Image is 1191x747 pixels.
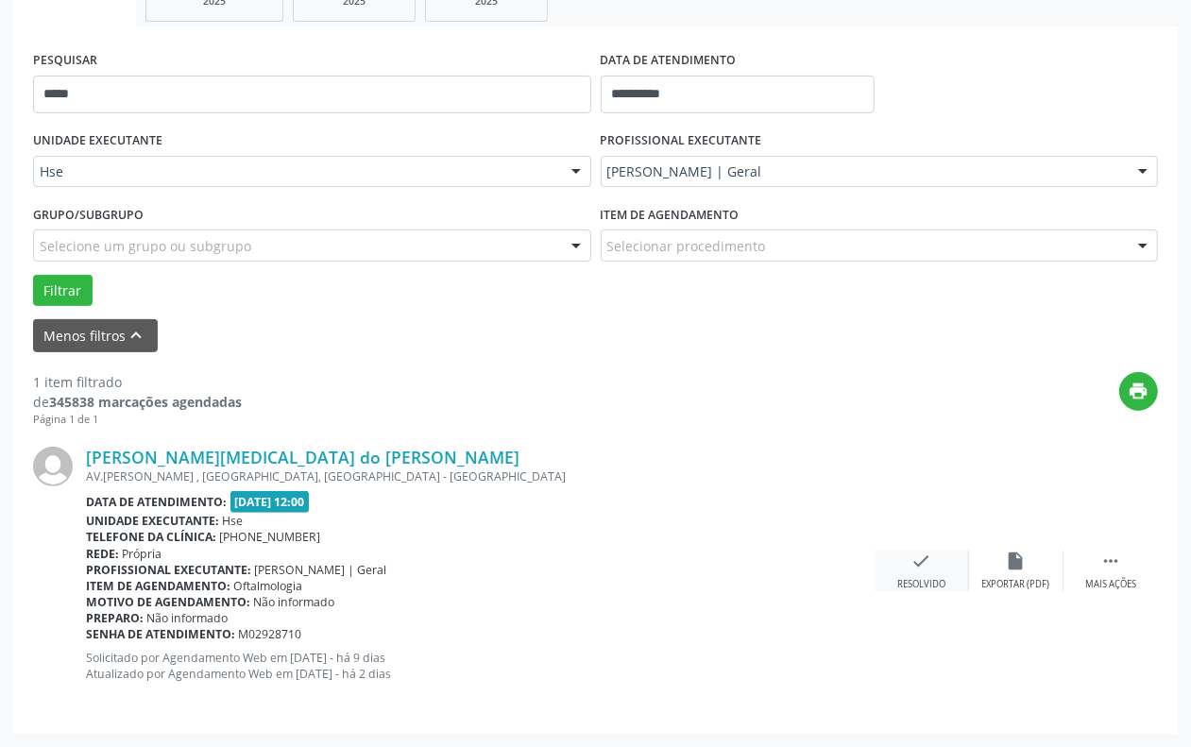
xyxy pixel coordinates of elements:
[33,275,93,307] button: Filtrar
[86,626,235,642] b: Senha de atendimento:
[33,46,97,76] label: PESQUISAR
[86,447,519,467] a: [PERSON_NAME][MEDICAL_DATA] do [PERSON_NAME]
[1006,551,1027,571] i: insert_drive_file
[33,319,158,352] button: Menos filtroskeyboard_arrow_up
[33,392,242,412] div: de
[220,529,321,545] span: [PHONE_NUMBER]
[40,162,553,181] span: Hse
[1100,551,1121,571] i: 
[33,372,242,392] div: 1 item filtrado
[230,491,310,513] span: [DATE] 12:00
[33,447,73,486] img: img
[86,546,119,562] b: Rede:
[86,594,250,610] b: Motivo de agendamento:
[607,162,1120,181] span: [PERSON_NAME] | Geral
[86,578,230,594] b: Item de agendamento:
[127,325,147,346] i: keyboard_arrow_up
[33,200,144,229] label: Grupo/Subgrupo
[86,562,251,578] b: Profissional executante:
[897,578,945,591] div: Resolvido
[86,494,227,510] b: Data de atendimento:
[607,236,766,256] span: Selecionar procedimento
[147,610,229,626] span: Não informado
[86,529,216,545] b: Telefone da clínica:
[239,626,302,642] span: M02928710
[911,551,932,571] i: check
[86,513,219,529] b: Unidade executante:
[49,393,242,411] strong: 345838 marcações agendadas
[1119,372,1158,411] button: print
[1129,381,1149,401] i: print
[123,546,162,562] span: Própria
[601,127,762,156] label: PROFISSIONAL EXECUTANTE
[40,236,251,256] span: Selecione um grupo ou subgrupo
[223,513,244,529] span: Hse
[255,562,387,578] span: [PERSON_NAME] | Geral
[601,200,740,229] label: Item de agendamento
[33,412,242,428] div: Página 1 de 1
[982,578,1050,591] div: Exportar (PDF)
[601,46,737,76] label: DATA DE ATENDIMENTO
[234,578,303,594] span: Oftalmologia
[86,468,875,484] div: AV.[PERSON_NAME] , [GEOGRAPHIC_DATA], [GEOGRAPHIC_DATA] - [GEOGRAPHIC_DATA]
[86,610,144,626] b: Preparo:
[254,594,335,610] span: Não informado
[86,650,875,682] p: Solicitado por Agendamento Web em [DATE] - há 9 dias Atualizado por Agendamento Web em [DATE] - h...
[33,127,162,156] label: UNIDADE EXECUTANTE
[1085,578,1136,591] div: Mais ações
